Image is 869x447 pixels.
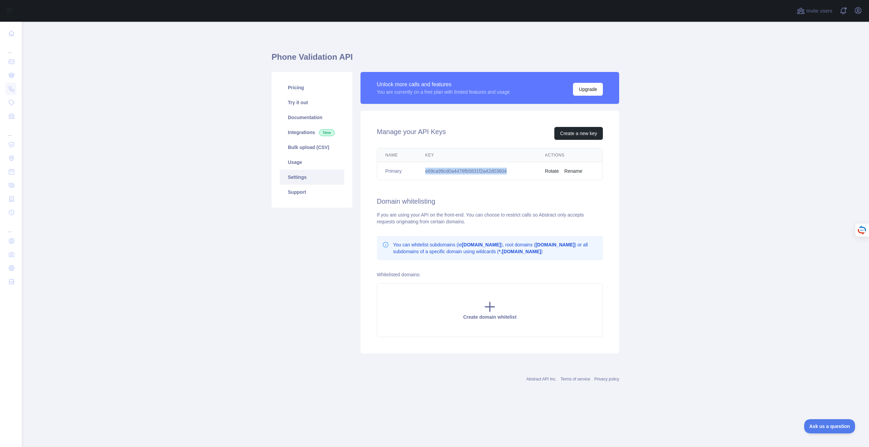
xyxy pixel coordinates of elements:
[377,89,510,95] div: You are currently on a free plan with limited features and usage
[280,110,344,125] a: Documentation
[795,5,834,16] button: Invite users
[272,52,619,68] h1: Phone Validation API
[806,7,832,15] span: Invite users
[377,272,421,277] label: Whitelisted domains:
[804,419,855,433] iframe: Toggle Customer Support
[280,125,344,140] a: Integrations New
[536,242,575,247] b: [DOMAIN_NAME]
[5,124,16,137] div: ...
[560,377,590,381] a: Terms of service
[573,83,603,96] button: Upgrade
[417,162,537,180] td: e69ca99cd0a4476fb5831f2a42d03604
[417,148,537,162] th: Key
[554,127,603,140] button: Create a new key
[280,185,344,200] a: Support
[377,127,446,140] h2: Manage your API Keys
[499,249,541,254] b: *.[DOMAIN_NAME]
[393,241,597,255] p: You can whitelist subdomains (ie ), root domains ( ) or all subdomains of a specific domain using...
[5,41,16,54] div: ...
[462,242,501,247] b: [DOMAIN_NAME]
[594,377,619,381] a: Privacy policy
[377,148,417,162] th: Name
[319,129,335,136] span: New
[377,211,603,225] div: If you are using your API on the front-end. You can choose to restrict calls so Abstract only acc...
[5,220,16,234] div: ...
[377,197,603,206] h2: Domain whitelisting
[526,377,557,381] a: Abstract API Inc.
[463,314,516,320] span: Create domain whitelist
[545,168,559,174] button: Rotate
[280,155,344,170] a: Usage
[377,80,510,89] div: Unlock more calls and features
[280,95,344,110] a: Try it out
[280,170,344,185] a: Settings
[565,168,583,174] button: Rename
[280,140,344,155] a: Bulk upload (CSV)
[537,148,603,162] th: Actions
[377,162,417,180] td: Primary
[280,80,344,95] a: Pricing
